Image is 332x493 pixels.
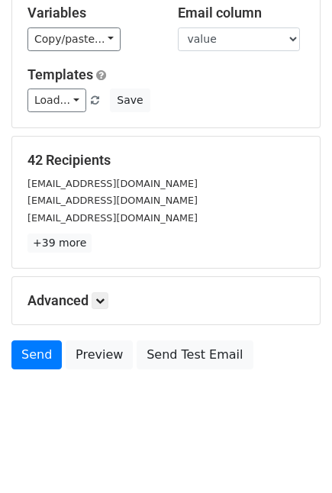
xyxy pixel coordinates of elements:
[27,27,121,51] a: Copy/paste...
[137,340,253,369] a: Send Test Email
[27,5,155,21] h5: Variables
[27,212,198,224] small: [EMAIL_ADDRESS][DOMAIN_NAME]
[27,152,305,169] h5: 42 Recipients
[11,340,62,369] a: Send
[66,340,133,369] a: Preview
[27,292,305,309] h5: Advanced
[27,66,93,82] a: Templates
[27,195,198,206] small: [EMAIL_ADDRESS][DOMAIN_NAME]
[110,89,150,112] button: Save
[27,178,198,189] small: [EMAIL_ADDRESS][DOMAIN_NAME]
[178,5,305,21] h5: Email column
[256,420,332,493] iframe: Chat Widget
[27,234,92,253] a: +39 more
[27,89,86,112] a: Load...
